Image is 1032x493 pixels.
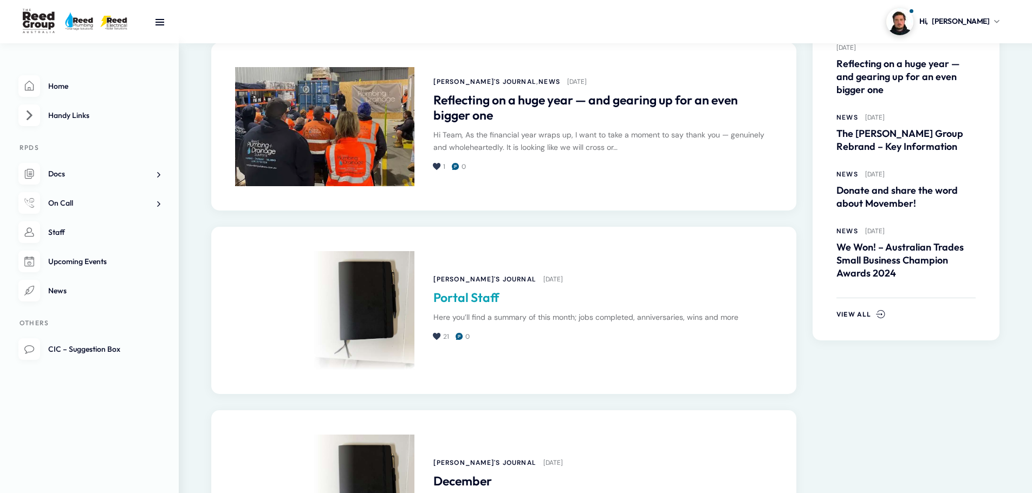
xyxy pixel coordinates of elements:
[433,129,773,154] div: Hi Team, As the financial year wraps up, I want to take a moment to say thank you — genuinely and...
[452,162,473,172] a: 0
[865,227,885,235] a: [DATE]
[865,170,885,179] a: [DATE]
[543,275,563,284] a: [DATE]
[433,290,773,305] a: Portal Staff
[443,162,445,171] span: 1
[433,77,536,87] a: [PERSON_NAME]'s Journal
[543,458,563,467] a: [DATE]
[433,474,773,489] a: December
[836,57,976,96] a: Reflecting on a huge year — and gearing up for an even bigger one
[836,310,872,318] span: View All
[433,274,536,284] a: [PERSON_NAME]'s Journal
[836,43,856,52] a: [DATE]
[836,127,976,153] a: The [PERSON_NAME] Group Rebrand – Key Information
[433,311,773,324] div: Here you’ll find a summary of this month; jobs completed, anniversaries, wins and more
[433,332,456,341] a: 21
[919,16,928,27] span: Hi,
[567,77,587,86] a: [DATE]
[836,308,885,320] a: View All
[462,162,466,171] span: 0
[433,93,773,123] a: Reflecting on a huge year — and gearing up for an even bigger one
[865,113,885,122] a: [DATE]
[433,458,536,468] a: [PERSON_NAME]'s Journal
[886,8,999,35] a: Profile picture of Dylan GledhillHi,[PERSON_NAME]
[538,77,560,87] a: News
[836,241,976,280] a: We Won! – Australian Trades Small Business Champion Awards 2024
[443,332,449,341] span: 21
[536,77,538,86] span: ,
[836,226,858,236] a: News
[433,162,452,172] a: 1
[465,332,470,341] span: 0
[456,332,477,341] a: 0
[836,113,858,122] a: News
[836,184,976,210] a: Donate and share the word about Movember!
[836,169,858,179] a: News
[886,8,913,35] img: Profile picture of Dylan Gledhill
[932,16,990,27] span: [PERSON_NAME]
